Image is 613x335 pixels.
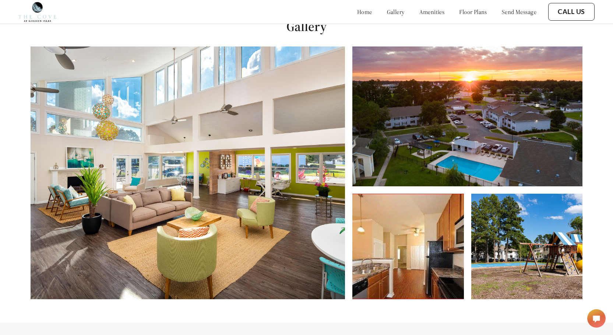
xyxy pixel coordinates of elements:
a: amenities [419,8,445,15]
img: clubhouse [31,46,345,299]
img: Company logo [18,2,56,22]
button: Call Us [548,3,595,21]
img: Kids Playground and Recreation Area [471,194,582,299]
a: home [357,8,372,15]
a: floor plans [459,8,487,15]
a: Call Us [558,8,585,16]
img: Kitchen with High Ceilings [352,194,464,299]
a: gallery [387,8,405,15]
a: send message [502,8,536,15]
img: Building Exterior at Sunset [352,46,582,186]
